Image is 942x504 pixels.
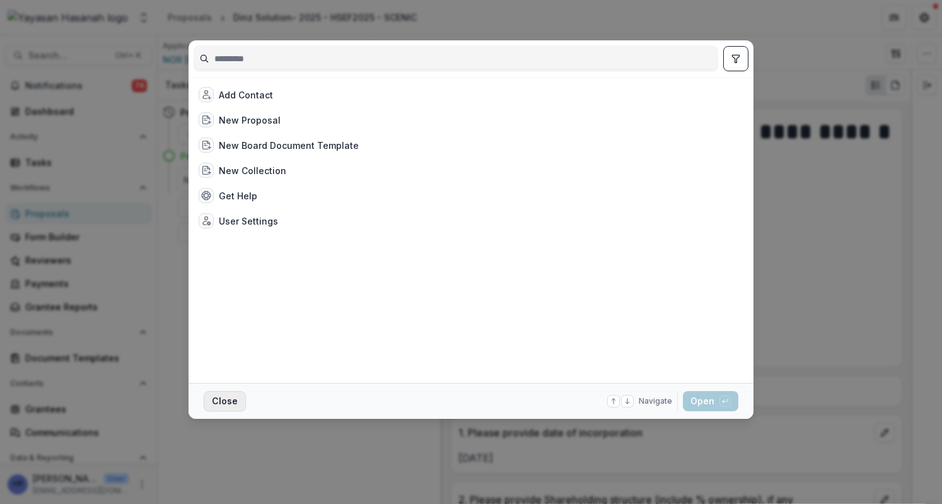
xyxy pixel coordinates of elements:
div: Get Help [219,189,257,202]
button: Open [683,391,738,411]
div: User Settings [219,214,278,228]
button: toggle filters [723,46,748,71]
button: Close [204,391,246,411]
div: New Board Document Template [219,139,359,152]
div: New Collection [219,164,286,177]
div: Add Contact [219,88,273,102]
div: New Proposal [219,114,281,127]
span: Navigate [639,396,672,407]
